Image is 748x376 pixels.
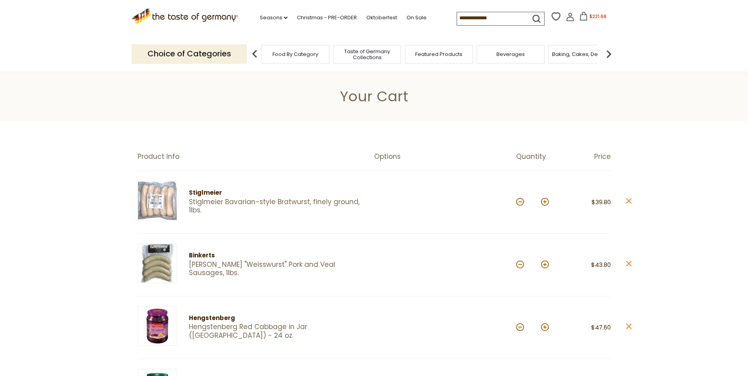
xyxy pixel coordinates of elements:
span: $221.68 [589,13,606,20]
img: Binkert's "Weisswurst" Pork and Veal Sausages, 1lbs. [138,244,177,283]
div: Hengstenberg [189,313,360,323]
a: Christmas - PRE-ORDER [297,13,357,22]
div: Price [563,153,611,161]
a: Stiglmeier Bavarian-style Bratwurst, finely ground, 1lbs. [189,198,360,215]
div: Options [374,153,516,161]
img: previous arrow [247,46,263,62]
span: $43.80 [591,261,611,269]
a: Taste of Germany Collections [336,48,399,60]
p: Choice of Categories [132,44,247,63]
div: Quantity [516,153,563,161]
button: $221.68 [576,12,610,24]
a: Oktoberfest [366,13,397,22]
span: $47.60 [591,323,611,331]
a: [PERSON_NAME] "Weisswurst" Pork and Veal Sausages, 1lbs. [189,261,360,277]
span: $39.80 [591,198,611,206]
h1: Your Cart [24,87,724,105]
div: Stiglmeier [189,188,360,198]
a: Baking, Cakes, Desserts [552,51,613,57]
img: Hengstenberg Red Cabbage [138,306,177,346]
a: Food By Category [272,51,318,57]
a: Featured Products [415,51,463,57]
a: Seasons [260,13,287,22]
a: Beverages [496,51,525,57]
a: Hengstenberg Red Cabbage in Jar ([GEOGRAPHIC_DATA]) - 24 oz. [189,323,360,340]
img: Stiglmeier Bavarian-style Bratwurst, finely ground, 1lbs. [138,181,177,220]
div: Product Info [138,153,374,161]
a: On Sale [407,13,427,22]
img: next arrow [601,46,617,62]
div: Binkerts [189,251,360,261]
